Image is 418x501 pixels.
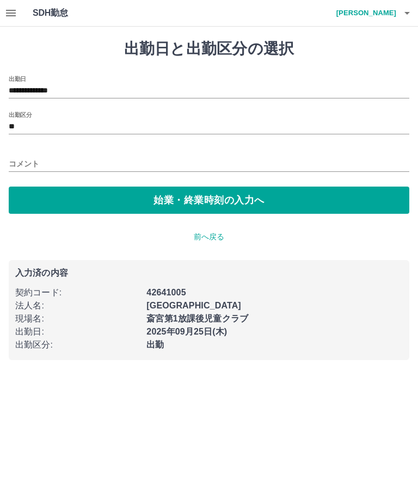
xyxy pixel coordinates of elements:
[9,231,409,243] p: 前へ戻る
[146,288,186,297] b: 42641005
[15,338,140,351] p: 出勤区分 :
[146,301,241,310] b: [GEOGRAPHIC_DATA]
[9,187,409,214] button: 始業・終業時刻の入力へ
[15,269,403,277] p: 入力済の内容
[9,75,26,83] label: 出勤日
[146,314,248,323] b: 斎宮第1放課後児童クラブ
[15,312,140,325] p: 現場名 :
[9,40,409,58] h1: 出勤日と出勤区分の選択
[9,110,32,119] label: 出勤区分
[146,340,164,349] b: 出勤
[15,286,140,299] p: 契約コード :
[146,327,227,336] b: 2025年09月25日(木)
[15,325,140,338] p: 出勤日 :
[15,299,140,312] p: 法人名 :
